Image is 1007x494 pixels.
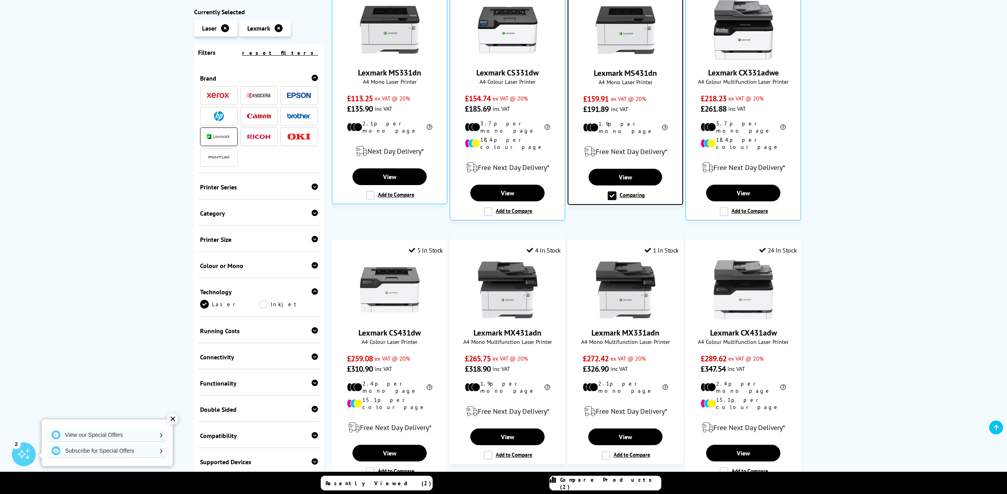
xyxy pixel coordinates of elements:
span: A4 Colour Laser Printer [336,338,443,345]
span: inc VAT [493,105,510,112]
span: inc VAT [728,105,746,112]
div: Colour or Mono [200,262,318,270]
a: HP [207,111,231,121]
span: inc VAT [611,105,628,113]
a: View [352,168,426,185]
a: View our Special Offers [48,428,167,441]
div: Printer Series [200,183,318,191]
span: £347.54 [701,364,726,374]
img: Kyocera [247,93,271,98]
div: 2 [12,440,21,448]
span: ex VAT @ 20% [728,355,764,362]
a: Lexmark CS331dw [476,68,539,78]
span: £159.91 [583,94,609,104]
img: Lexmark [207,135,231,139]
img: Lexmark MX431adn [478,260,537,320]
a: OKI [287,132,311,142]
a: Lexmark MX431adn [478,313,537,321]
a: Canon [247,111,271,121]
label: Comparing [608,191,645,200]
a: Subscribe for Special Offers [48,444,167,457]
a: Laser [200,300,259,309]
img: OKI [287,133,311,140]
img: HP [214,111,224,121]
div: Functionality [200,379,318,387]
label: Add to Compare [602,451,650,460]
span: £113.25 [347,93,373,104]
span: Recently Viewed (2) [325,480,431,487]
li: 3.7p per mono page [465,120,550,134]
span: A4 Colour Laser Printer [454,78,561,85]
span: inc VAT [375,105,392,112]
span: £261.88 [701,104,726,114]
a: Lexmark MX431adn [474,328,541,338]
a: Kyocera [247,91,271,100]
label: Add to Compare [720,207,768,216]
a: Xerox [207,91,231,100]
span: £318.90 [465,364,491,374]
div: Currently Selected [194,8,324,16]
a: Lexmark MX331adn [591,328,659,338]
div: modal_delivery [336,417,443,439]
a: Lexmark CX331adwe [708,68,779,78]
span: ex VAT @ 20% [375,355,410,362]
div: modal_delivery [454,400,561,423]
span: £265.75 [465,353,491,364]
div: modal_delivery [690,156,797,179]
div: Connectivity [200,353,318,361]
li: 2.4p per mono page [347,380,432,394]
label: Add to Compare [484,207,532,216]
span: Compare Products (2) [560,476,661,490]
img: Brother [287,113,311,119]
div: Double Sided [200,405,318,413]
a: reset filters [242,49,318,56]
label: Add to Compare [484,451,532,460]
a: View [706,445,780,461]
a: View [588,428,662,445]
a: Lexmark CX331adwe [714,53,773,61]
a: Inkjet [259,300,318,309]
a: Lexmark [207,132,231,142]
div: Compatibility [200,432,318,440]
li: 1.9p per mono page [583,120,668,135]
a: Lexmark MS331dn [358,68,421,78]
span: Lexmark [247,24,270,32]
li: 1.9p per mono page [465,380,550,394]
span: A4 Mono Laser Printer [336,78,443,85]
span: inc VAT [610,365,628,372]
img: Xerox [207,93,231,98]
img: Epson [287,93,311,98]
div: Printer Size [200,235,318,243]
a: View [706,185,780,201]
span: A4 Colour Multifunction Laser Printer [690,338,797,345]
a: Lexmark CS431dw [360,313,420,321]
a: Lexmark MS431dn [594,68,657,78]
span: £259.08 [347,353,373,364]
li: 18.4p per colour page [701,136,786,151]
a: Lexmark MX331adn [596,313,655,321]
div: modal_delivery [454,156,561,179]
span: £272.42 [583,353,608,364]
div: modal_delivery [690,417,797,439]
span: £185.69 [465,104,491,114]
span: ex VAT @ 20% [493,355,528,362]
label: Add to Compare [366,467,414,476]
img: Lexmark CX431adw [714,260,773,320]
a: View [470,185,544,201]
div: modal_delivery [336,140,443,162]
a: View [589,169,662,185]
li: 18.4p per colour page [465,136,550,151]
a: Recently Viewed (2) [321,476,433,490]
span: A4 Mono Multifunction Laser Printer [572,338,679,345]
a: Ricoh [247,132,271,142]
span: inc VAT [493,365,510,372]
span: Laser [202,24,217,32]
a: Compare Products (2) [549,476,661,490]
a: View [470,428,544,445]
img: Lexmark MS431dn [596,0,655,60]
div: ✕ [167,413,178,425]
li: 15.1p per colour page [347,396,432,411]
div: 24 In Stock [759,246,797,254]
div: Brand [200,74,318,82]
span: A4 Mono Laser Printer [572,78,678,86]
